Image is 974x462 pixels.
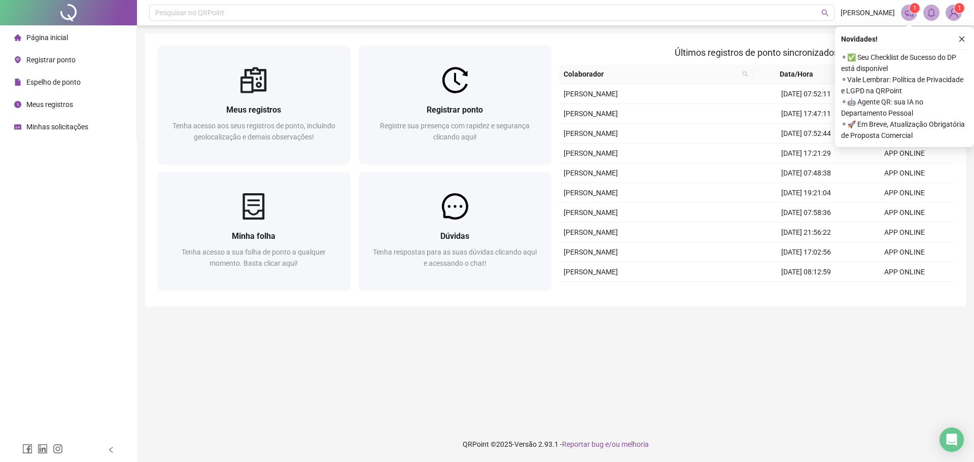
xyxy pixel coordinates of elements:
[14,123,21,130] span: schedule
[14,56,21,63] span: environment
[564,189,618,197] span: [PERSON_NAME]
[157,172,351,290] a: Minha folhaTenha acesso a sua folha de ponto a qualquer momento. Basta clicar aqui!
[757,124,855,144] td: [DATE] 07:52:44
[757,203,855,223] td: [DATE] 07:58:36
[855,144,954,163] td: APP ONLINE
[841,7,895,18] span: [PERSON_NAME]
[757,104,855,124] td: [DATE] 17:47:11
[564,129,618,137] span: [PERSON_NAME]
[26,78,81,86] span: Espelho de ponto
[137,427,974,462] footer: QRPoint © 2025 - 2.93.1 -
[757,242,855,262] td: [DATE] 17:02:56
[855,203,954,223] td: APP ONLINE
[359,46,552,164] a: Registrar pontoRegistre sua presença com rapidez e segurança clicando aqui!
[440,231,469,241] span: Dúvidas
[841,119,968,141] span: ⚬ 🚀 Em Breve, Atualização Obrigatória de Proposta Comercial
[821,9,829,17] span: search
[913,5,917,12] span: 1
[905,8,914,17] span: notification
[564,268,618,276] span: [PERSON_NAME]
[26,56,76,64] span: Registrar ponto
[26,123,88,131] span: Minhas solicitações
[910,3,920,13] sup: 1
[757,183,855,203] td: [DATE] 19:21:04
[38,444,48,454] span: linkedin
[841,52,968,74] span: ⚬ ✅ Seu Checklist de Sucesso do DP está disponível
[740,66,750,82] span: search
[855,282,954,302] td: APP ONLINE
[562,440,649,448] span: Reportar bug e/ou melhoria
[757,223,855,242] td: [DATE] 21:56:22
[855,262,954,282] td: APP ONLINE
[757,262,855,282] td: [DATE] 08:12:59
[22,444,32,454] span: facebook
[514,440,537,448] span: Versão
[564,68,738,80] span: Colaborador
[427,105,483,115] span: Registrar ponto
[841,74,968,96] span: ⚬ Vale Lembrar: Política de Privacidade e LGPD na QRPoint
[841,33,878,45] span: Novidades !
[182,248,326,267] span: Tenha acesso a sua folha de ponto a qualquer momento. Basta clicar aqui!
[564,228,618,236] span: [PERSON_NAME]
[14,34,21,41] span: home
[373,248,537,267] span: Tenha respostas para as suas dúvidas clicando aqui e acessando o chat!
[564,110,618,118] span: [PERSON_NAME]
[855,183,954,203] td: APP ONLINE
[675,47,839,58] span: Últimos registros de ponto sincronizados
[958,5,961,12] span: 1
[380,122,530,141] span: Registre sua presença com rapidez e segurança clicando aqui!
[564,90,618,98] span: [PERSON_NAME]
[14,79,21,86] span: file
[940,428,964,452] div: Open Intercom Messenger
[958,35,965,43] span: close
[757,84,855,104] td: [DATE] 07:52:11
[14,101,21,108] span: clock-circle
[757,282,855,302] td: [DATE] 08:33:05
[954,3,964,13] sup: Atualize o seu contato no menu Meus Dados
[855,223,954,242] td: APP ONLINE
[756,68,837,80] span: Data/Hora
[359,172,552,290] a: DúvidasTenha respostas para as suas dúvidas clicando aqui e acessando o chat!
[841,96,968,119] span: ⚬ 🤖 Agente QR: sua IA no Departamento Pessoal
[927,8,936,17] span: bell
[855,163,954,183] td: APP ONLINE
[742,71,748,77] span: search
[564,248,618,256] span: [PERSON_NAME]
[26,100,73,109] span: Meus registros
[26,33,68,42] span: Página inicial
[53,444,63,454] span: instagram
[946,5,961,20] img: 83313
[108,446,115,453] span: left
[752,64,849,84] th: Data/Hora
[757,163,855,183] td: [DATE] 07:48:38
[564,208,618,217] span: [PERSON_NAME]
[855,242,954,262] td: APP ONLINE
[232,231,275,241] span: Minha folha
[564,169,618,177] span: [PERSON_NAME]
[157,46,351,164] a: Meus registrosTenha acesso aos seus registros de ponto, incluindo geolocalização e demais observa...
[564,149,618,157] span: [PERSON_NAME]
[226,105,281,115] span: Meus registros
[172,122,335,141] span: Tenha acesso aos seus registros de ponto, incluindo geolocalização e demais observações!
[757,144,855,163] td: [DATE] 17:21:29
